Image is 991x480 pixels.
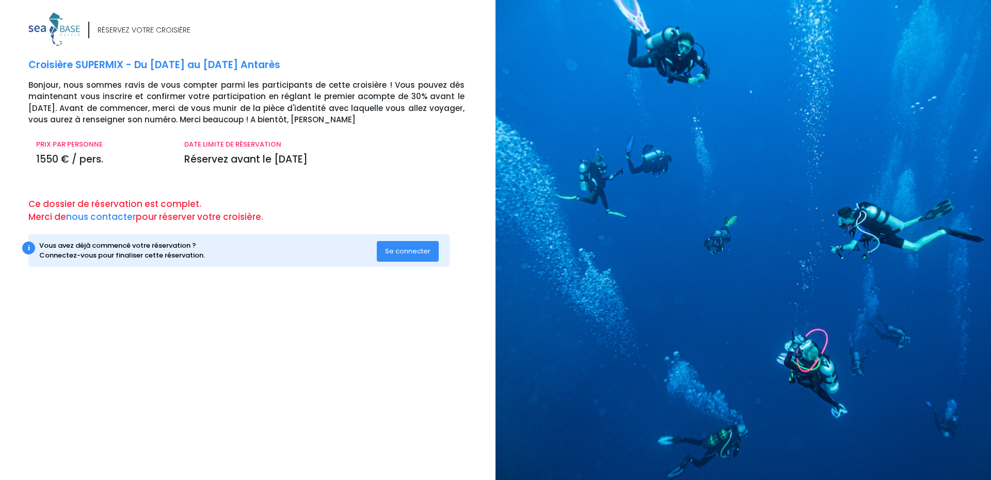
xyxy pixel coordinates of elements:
[28,58,488,73] p: Croisière SUPERMIX - Du [DATE] au [DATE] Antarès
[36,139,169,150] p: PRIX PAR PERSONNE
[22,242,35,254] div: i
[28,79,488,126] p: Bonjour, nous sommes ravis de vous compter parmi les participants de cette croisière ! Vous pouve...
[39,241,377,261] div: Vous avez déjà commencé votre réservation ? Connectez-vous pour finaliser cette réservation.
[184,152,465,167] p: Réservez avant le [DATE]
[184,139,465,150] p: DATE LIMITE DE RÉSERVATION
[98,25,190,36] div: RÉSERVEZ VOTRE CROISIÈRE
[28,12,80,46] img: logo_color1.png
[36,152,169,167] p: 1550 € / pers.
[385,246,430,256] span: Se connecter
[377,241,439,262] button: Se connecter
[377,246,439,255] a: Se connecter
[66,211,136,223] a: nous contacter
[28,198,488,224] p: Ce dossier de réservation est complet. Merci de pour réserver votre croisière.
